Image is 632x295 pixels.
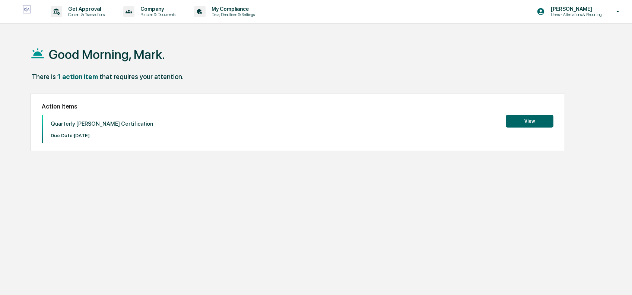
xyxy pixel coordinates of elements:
[545,6,606,12] p: [PERSON_NAME]
[206,6,258,12] p: My Compliance
[42,103,554,110] h2: Action Items
[18,5,36,18] img: logo
[206,12,258,17] p: Data, Deadlines & Settings
[49,47,165,62] h1: Good Morning, Mark.
[545,12,606,17] p: Users - Attestations & Reporting
[51,133,153,138] p: Due Date: [DATE]
[99,73,184,81] div: that requires your attention.
[506,115,553,128] button: View
[62,12,108,17] p: Content & Transactions
[134,12,179,17] p: Policies & Documents
[32,73,56,81] div: There is
[57,73,98,81] div: 1 action item
[51,120,153,127] p: Quarterly [PERSON_NAME] Certification
[134,6,179,12] p: Company
[62,6,108,12] p: Get Approval
[506,117,553,124] a: View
